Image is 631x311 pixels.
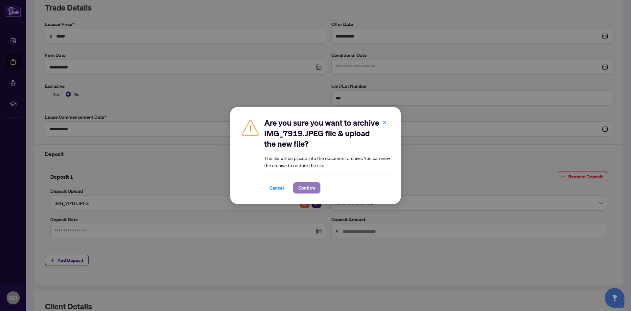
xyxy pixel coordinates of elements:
span: Confirm [298,183,315,193]
img: Caution Icon [241,117,260,137]
button: Confirm [293,182,320,194]
button: Cancel [264,182,289,194]
span: Cancel [269,183,284,193]
div: The file will be placed into the document archive. You can view the archive to restore the file. [264,117,390,194]
button: Open asap [605,288,624,308]
span: close [382,120,387,125]
h2: Are you sure you want to archive IMG_7919.JPEG file & upload the new file? [264,117,390,149]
